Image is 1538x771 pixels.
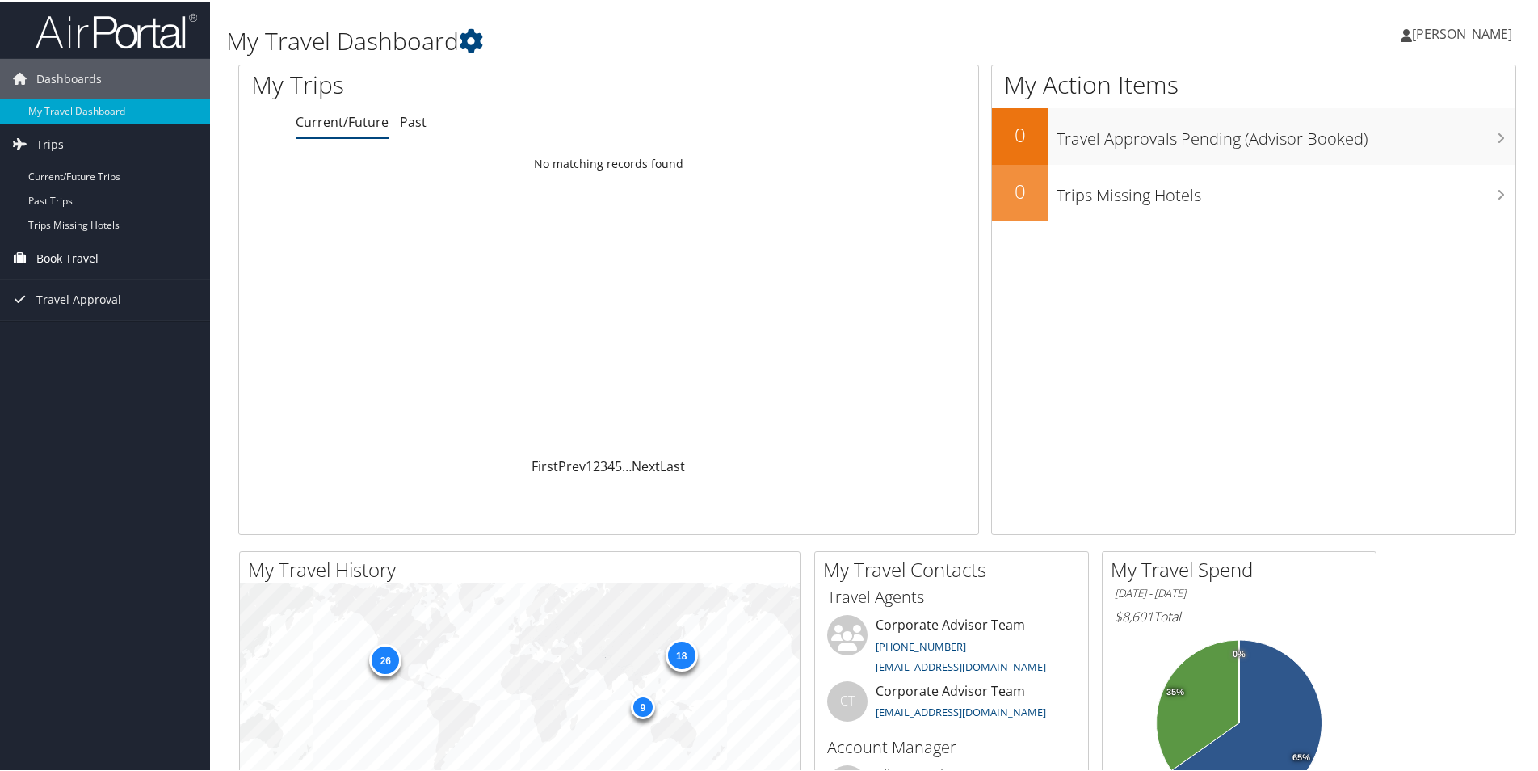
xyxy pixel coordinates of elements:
h3: Travel Approvals Pending (Advisor Booked) [1057,118,1515,149]
tspan: 35% [1166,686,1184,696]
h3: Travel Agents [827,584,1076,607]
h2: My Travel Spend [1111,554,1376,582]
h1: My Travel Dashboard [226,23,1095,57]
div: 18 [665,638,697,670]
a: 0Trips Missing Hotels [992,163,1515,220]
h2: My Travel Contacts [823,554,1088,582]
span: Travel Approval [36,278,121,318]
div: CT [827,680,868,720]
h3: Account Manager [827,735,1076,757]
span: Book Travel [36,237,99,277]
h2: 0 [992,120,1048,147]
h6: [DATE] - [DATE] [1115,584,1364,600]
a: Current/Future [296,112,389,129]
h3: Trips Missing Hotels [1057,175,1515,205]
h2: 0 [992,176,1048,204]
a: Prev [558,456,586,474]
a: [PERSON_NAME] [1401,8,1528,57]
span: $8,601 [1115,606,1153,624]
a: Next [632,456,660,474]
a: 5 [615,456,622,474]
a: Past [400,112,427,129]
a: First [532,456,558,474]
td: No matching records found [239,148,978,177]
h6: Total [1115,606,1364,624]
span: [PERSON_NAME] [1412,23,1512,41]
h1: My Trips [251,66,658,100]
h1: My Action Items [992,66,1515,100]
tspan: 65% [1292,752,1310,761]
span: Dashboards [36,57,102,98]
span: … [622,456,632,474]
div: 9 [630,693,654,718]
li: Corporate Advisor Team [819,613,1084,680]
a: [EMAIL_ADDRESS][DOMAIN_NAME] [876,703,1046,718]
a: [PHONE_NUMBER] [876,638,966,652]
a: 0Travel Approvals Pending (Advisor Booked) [992,107,1515,163]
a: Last [660,456,685,474]
div: 26 [369,642,401,674]
a: 1 [586,456,593,474]
img: airportal-logo.png [36,11,197,48]
a: 4 [607,456,615,474]
a: 3 [600,456,607,474]
li: Corporate Advisor Team [819,680,1084,732]
h2: My Travel History [248,554,800,582]
tspan: 0% [1233,648,1246,658]
span: Trips [36,123,64,163]
a: [EMAIL_ADDRESS][DOMAIN_NAME] [876,658,1046,672]
a: 2 [593,456,600,474]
